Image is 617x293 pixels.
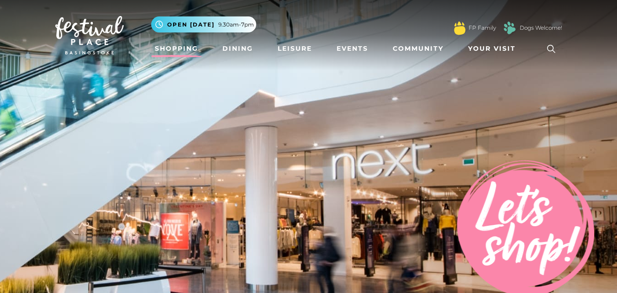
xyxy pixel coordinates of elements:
img: Festival Place Logo [55,16,124,54]
a: Events [333,40,372,57]
a: Shopping [151,40,202,57]
span: 9.30am-7pm [218,21,254,29]
a: Your Visit [464,40,524,57]
span: Open [DATE] [167,21,215,29]
a: Dining [219,40,257,57]
button: Open [DATE] 9.30am-7pm [151,16,256,32]
a: Dogs Welcome! [520,24,562,32]
span: Your Visit [468,44,516,53]
a: Community [389,40,447,57]
a: Leisure [274,40,316,57]
a: FP Family [469,24,496,32]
